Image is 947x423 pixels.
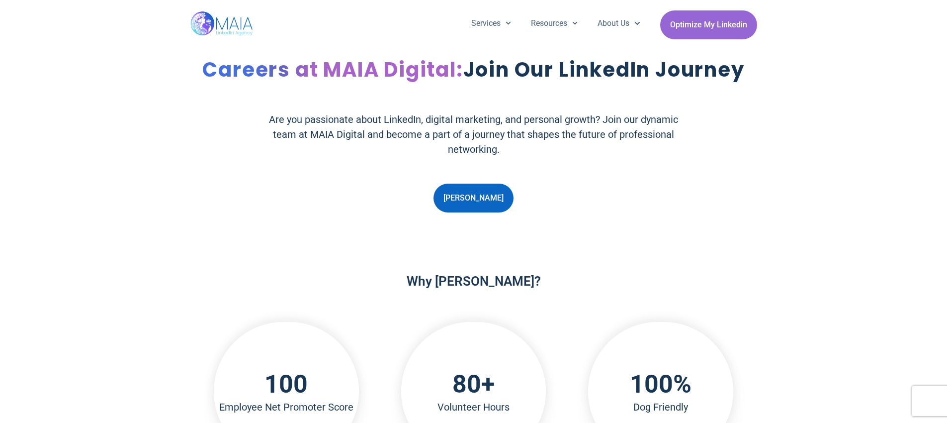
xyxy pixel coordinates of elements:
[264,369,308,400] span: 100
[588,10,650,36] a: About Us
[202,55,744,85] h1: Join Our LinkedIn Journey
[660,10,757,39] a: Optimize My Linkedin
[452,369,481,400] span: 80
[433,184,514,212] a: [PERSON_NAME]
[202,56,463,84] span: Careers at MAIA Digital:
[461,10,650,36] nav: Menu
[461,10,521,36] a: Services
[633,400,688,415] h2: Dog Friendly
[407,272,541,290] h2: Why [PERSON_NAME]?
[481,369,495,400] span: +
[443,189,504,208] span: [PERSON_NAME]
[219,400,353,415] h2: Employee Net Promoter Score
[630,369,673,400] span: 100
[673,369,691,400] span: %
[257,112,690,157] h2: Are you passionate about LinkedIn, digital marketing, and personal growth? Join our dynamic team ...
[521,10,588,36] a: Resources
[437,400,510,415] h2: Volunteer Hours
[670,15,747,34] span: Optimize My Linkedin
